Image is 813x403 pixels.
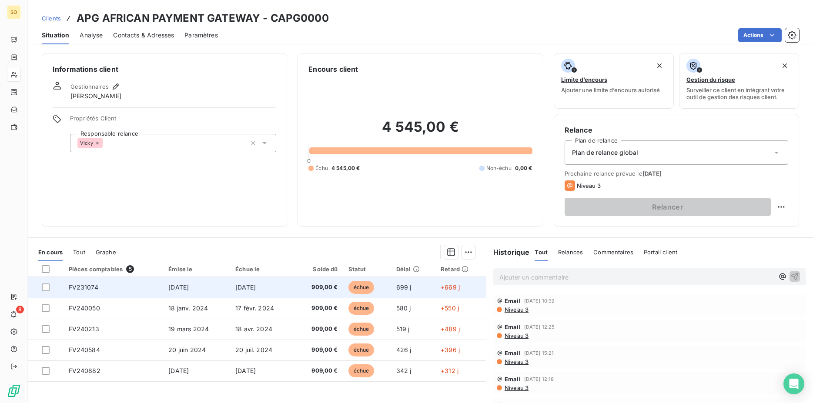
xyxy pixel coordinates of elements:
[168,266,225,273] div: Émise le
[441,367,458,374] span: +312 j
[348,281,375,294] span: échue
[348,364,375,377] span: échue
[235,266,290,273] div: Échue le
[168,346,206,353] span: 20 juin 2024
[558,249,583,256] span: Relances
[300,266,338,273] div: Solde dû
[505,376,521,383] span: Email
[561,87,660,93] span: Ajouter une limite d’encours autorisé
[686,76,735,83] span: Gestion du risque
[504,332,529,339] span: Niveau 3
[69,265,158,273] div: Pièces comptables
[235,325,272,333] span: 18 avr. 2024
[593,249,633,256] span: Commentaires
[524,298,555,303] span: [DATE] 10:32
[396,346,412,353] span: 426 j
[642,170,662,177] span: [DATE]
[69,325,99,333] span: FV240213
[679,53,799,109] button: Gestion du risqueSurveiller ce client en intégrant votre outil de gestion des risques client.
[565,125,788,135] h6: Relance
[515,164,532,172] span: 0,00 €
[70,83,109,90] span: Gestionnaires
[38,249,63,256] span: En cours
[69,367,100,374] span: FV240882
[235,367,256,374] span: [DATE]
[70,92,121,100] span: [PERSON_NAME]
[300,304,338,313] span: 909,00 €
[644,249,677,256] span: Portail client
[7,5,21,19] div: SO
[441,346,460,353] span: +396 j
[441,266,481,273] div: Retard
[300,366,338,375] span: 909,00 €
[396,266,430,273] div: Délai
[300,283,338,292] span: 909,00 €
[16,306,24,313] span: 8
[300,325,338,333] span: 909,00 €
[524,324,555,330] span: [DATE] 12:25
[300,346,338,354] span: 909,00 €
[686,87,792,100] span: Surveiller ce client en intégrant votre outil de gestion des risques client.
[524,350,554,356] span: [DATE] 15:21
[565,170,788,177] span: Prochaine relance prévue le
[396,367,412,374] span: 342 j
[307,157,311,164] span: 0
[396,325,410,333] span: 519 j
[168,367,189,374] span: [DATE]
[572,148,638,157] span: Plan de relance global
[103,139,110,147] input: Ajouter une valeur
[396,283,412,291] span: 699 j
[783,373,804,394] div: Open Intercom Messenger
[504,358,529,365] span: Niveau 3
[504,306,529,313] span: Niveau 3
[53,64,276,74] h6: Informations client
[504,384,529,391] span: Niveau 3
[69,283,98,291] span: FV231074
[77,10,329,26] h3: APG AFRICAN PAYMENT GATEWAY - CAPG0000
[69,346,100,353] span: FV240584
[441,283,460,291] span: +669 j
[524,376,554,382] span: [DATE] 12:18
[348,266,386,273] div: Statut
[441,325,460,333] span: +489 j
[554,53,674,109] button: Limite d’encoursAjouter une limite d’encours autorisé
[441,304,459,312] span: +550 j
[168,283,189,291] span: [DATE]
[126,265,134,273] span: 5
[535,249,548,256] span: Tout
[565,198,771,216] button: Relancer
[168,325,209,333] span: 19 mars 2024
[331,164,360,172] span: 4 545,00 €
[577,182,601,189] span: Niveau 3
[505,297,521,304] span: Email
[73,249,85,256] span: Tout
[396,304,411,312] span: 580 j
[738,28,782,42] button: Actions
[42,31,69,40] span: Situation
[69,304,100,312] span: FV240050
[486,164,512,172] span: Non-échu
[42,14,61,23] a: Clients
[80,31,103,40] span: Analyse
[348,343,375,356] span: échue
[168,304,208,312] span: 18 janv. 2024
[235,346,272,353] span: 20 juil. 2024
[235,283,256,291] span: [DATE]
[505,350,521,356] span: Email
[486,247,530,257] h6: Historique
[348,302,375,315] span: échue
[505,323,521,330] span: Email
[96,249,116,256] span: Graphe
[70,115,276,127] span: Propriétés Client
[308,64,358,74] h6: Encours client
[308,118,532,144] h2: 4 545,00 €
[7,384,21,398] img: Logo LeanPay
[184,31,218,40] span: Paramètres
[348,323,375,336] span: échue
[113,31,174,40] span: Contacts & Adresses
[561,76,607,83] span: Limite d’encours
[80,140,93,146] span: Vicky
[235,304,274,312] span: 17 févr. 2024
[42,15,61,22] span: Clients
[315,164,328,172] span: Échu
